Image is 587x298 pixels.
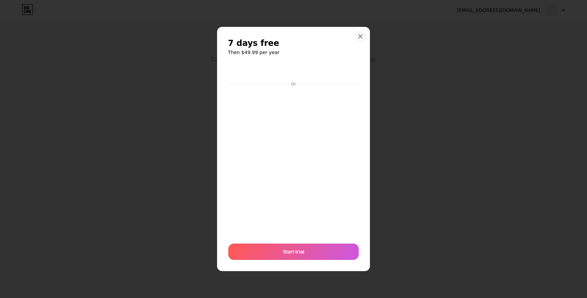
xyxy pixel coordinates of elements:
span: 7 days free [228,38,279,49]
span: Start trial [283,248,304,255]
div: Or [290,81,297,87]
iframe: Secure payment button frame [228,63,359,79]
h6: Then $49.99 per year [228,49,359,56]
iframe: Secure payment input frame [227,87,360,237]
